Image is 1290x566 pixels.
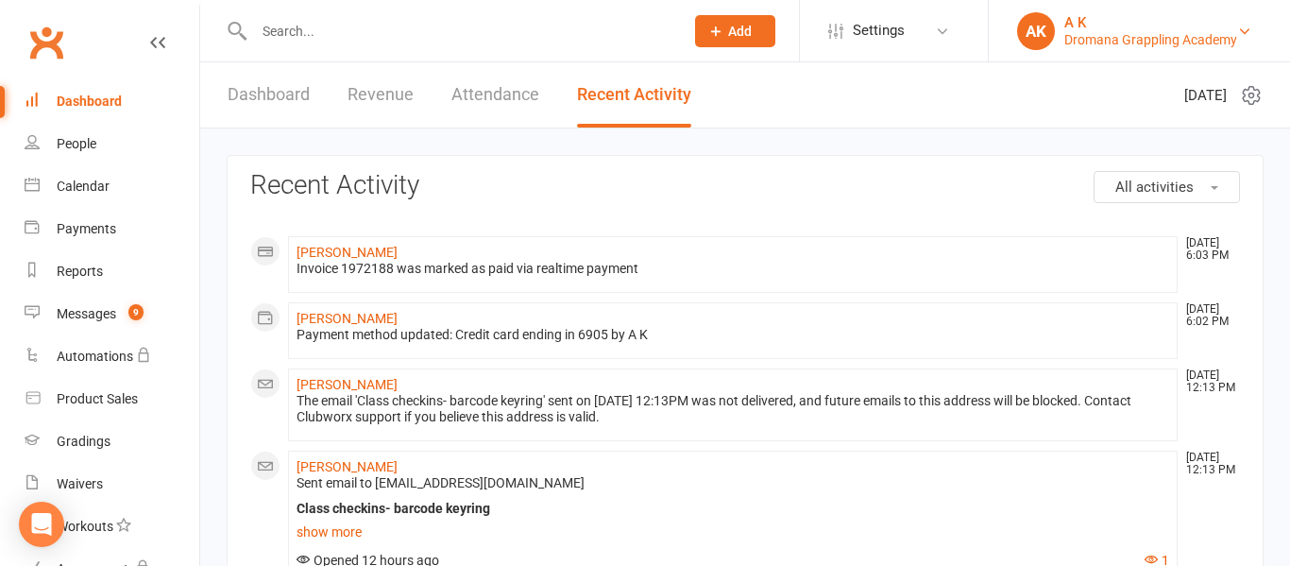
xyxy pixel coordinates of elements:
div: Payments [57,221,116,236]
span: Settings [853,9,905,52]
time: [DATE] 12:13 PM [1177,452,1239,476]
a: Gradings [25,420,199,463]
a: Product Sales [25,378,199,420]
a: Messages 9 [25,293,199,335]
a: Clubworx [23,19,70,66]
div: Open Intercom Messenger [19,502,64,547]
a: [PERSON_NAME] [297,245,398,260]
button: Add [695,15,775,47]
div: People [57,136,96,151]
a: Payments [25,208,199,250]
span: 9 [128,304,144,320]
a: [PERSON_NAME] [297,377,398,392]
a: [PERSON_NAME] [297,311,398,326]
div: Dashboard [57,94,122,109]
a: Automations [25,335,199,378]
div: A K [1064,14,1237,31]
a: Dashboard [228,62,310,128]
div: Gradings [57,434,110,449]
div: The email 'Class checkins- barcode keyring' sent on [DATE] 12:13PM was not delivered, and future ... [297,393,1169,425]
span: [DATE] [1184,84,1227,107]
span: Add [728,24,752,39]
input: Search... [248,18,670,44]
a: [PERSON_NAME] [297,459,398,474]
div: Reports [57,264,103,279]
div: Dromana Grappling Academy [1064,31,1237,48]
h3: Recent Activity [250,171,1240,200]
a: Calendar [25,165,199,208]
a: Attendance [451,62,539,128]
a: show more [297,519,1169,545]
div: Invoice 1972188 was marked as paid via realtime payment [297,261,1169,277]
span: Sent email to [EMAIL_ADDRESS][DOMAIN_NAME] [297,475,585,490]
a: Reports [25,250,199,293]
a: Dashboard [25,80,199,123]
div: Messages [57,306,116,321]
button: All activities [1094,171,1240,203]
div: Product Sales [57,391,138,406]
a: Revenue [348,62,414,128]
div: Calendar [57,179,110,194]
span: All activities [1115,179,1194,196]
time: [DATE] 6:03 PM [1177,237,1239,262]
a: Waivers [25,463,199,506]
div: Payment method updated: Credit card ending in 6905 by A K [297,327,1169,343]
div: Workouts [57,519,113,534]
a: Workouts [25,506,199,548]
div: Automations [57,349,133,364]
time: [DATE] 12:13 PM [1177,369,1239,394]
a: Recent Activity [577,62,691,128]
time: [DATE] 6:02 PM [1177,303,1239,328]
div: AK [1017,12,1055,50]
div: Class checkins- barcode keyring [297,501,1169,517]
div: Waivers [57,476,103,491]
a: People [25,123,199,165]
